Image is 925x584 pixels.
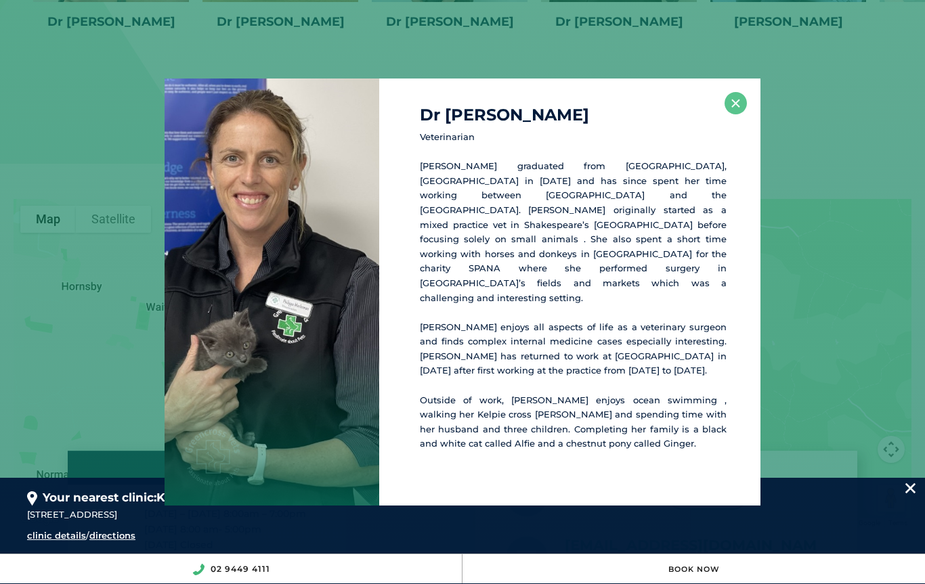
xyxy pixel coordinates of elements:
[420,130,727,145] p: Veterinarian
[725,92,747,114] button: ×
[420,393,727,451] p: Outside of work, [PERSON_NAME] enjoys ocean swimming , walking her Kelpie cross [PERSON_NAME] and...
[420,159,727,305] p: [PERSON_NAME] graduated from [GEOGRAPHIC_DATA], [GEOGRAPHIC_DATA] in [DATE] and has since spent h...
[420,107,727,123] h4: Dr [PERSON_NAME]
[420,320,727,378] p: [PERSON_NAME] enjoys all aspects of life as a veterinary surgeon and finds complex internal medic...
